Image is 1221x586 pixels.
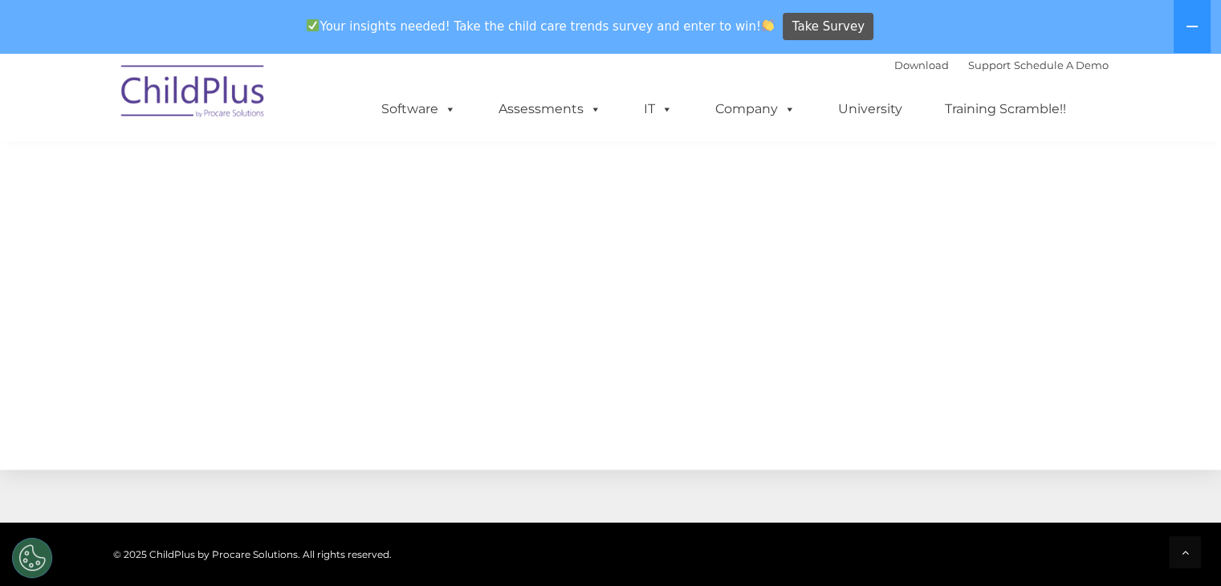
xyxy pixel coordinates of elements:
[300,10,781,42] span: Your insights needed! Take the child care trends survey and enter to win!
[365,93,472,125] a: Software
[113,548,392,560] span: © 2025 ChildPlus by Procare Solutions. All rights reserved.
[929,93,1082,125] a: Training Scramble!!
[307,19,319,31] img: ✅
[482,93,617,125] a: Assessments
[894,59,1109,71] font: |
[762,19,774,31] img: 👏
[783,13,873,41] a: Take Survey
[113,54,274,134] img: ChildPlus by Procare Solutions
[12,538,52,578] button: Cookies Settings
[628,93,689,125] a: IT
[894,59,949,71] a: Download
[699,93,812,125] a: Company
[1014,59,1109,71] a: Schedule A Demo
[968,59,1011,71] a: Support
[792,13,865,41] span: Take Survey
[822,93,918,125] a: University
